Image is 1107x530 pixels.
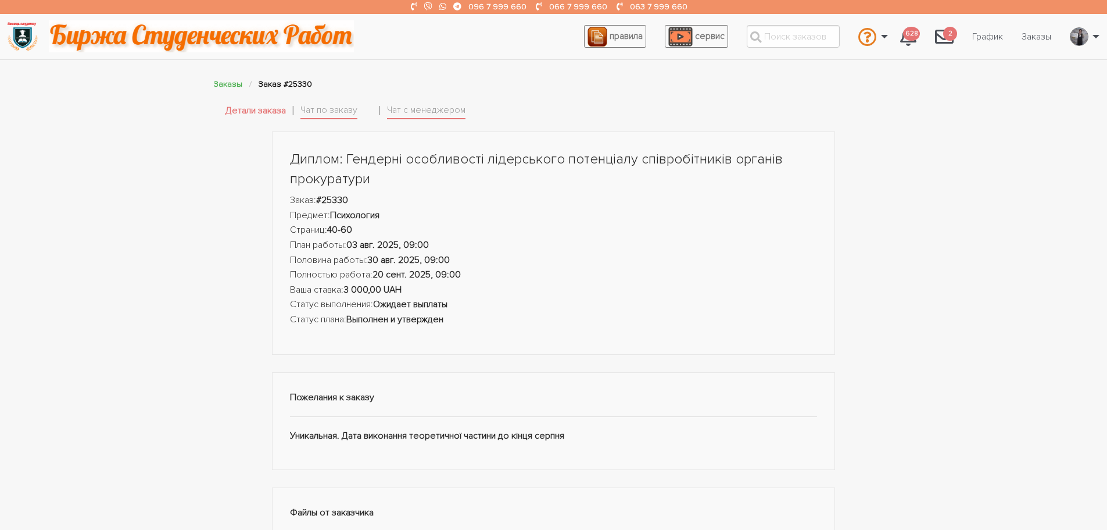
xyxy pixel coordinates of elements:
li: Статус выполнения: [290,297,818,312]
span: 628 [903,27,920,41]
img: play_icon-49f7f135c9dc9a03216cfdbccbe1e3994649169d890fb554cedf0eac35a01ba8.png [668,27,693,47]
h1: Диплом: Гендерні особливості лідерського потенціалу співробітників органів прокуратури [290,150,818,188]
a: сервис [665,25,728,48]
li: Предмет: [290,208,818,223]
strong: 30 авг. 2025, 09:00 [367,254,450,266]
li: Заказ #25330 [259,77,312,91]
strong: 03 авг. 2025, 09:00 [346,239,429,251]
li: Страниц: [290,223,818,238]
li: Заказ: [290,193,818,208]
img: 20171208_160937.jpg [1070,27,1088,46]
strong: Психология [330,209,379,221]
a: 066 7 999 660 [549,2,607,12]
strong: #25330 [316,194,348,206]
a: 063 7 999 660 [630,2,687,12]
span: 2 [943,27,957,41]
a: Заказы [1012,26,1061,48]
strong: Выполнен и утвержден [346,314,443,325]
img: agreement_icon-feca34a61ba7f3d1581b08bc946b2ec1ccb426f67415f344566775c155b7f62c.png [587,27,607,47]
li: План работы: [290,238,818,253]
li: Статус плана: [290,312,818,328]
a: правила [584,25,646,48]
li: Ваша ставка: [290,283,818,298]
strong: 3 000,00 UAH [343,284,402,296]
a: График [963,26,1012,48]
strong: Пожелания к заказу [290,392,374,403]
img: motto-2ce64da2796df845c65ce8f9480b9c9d679903764b3ca6da4b6de107518df0fe.gif [49,20,354,52]
span: правила [610,30,643,42]
a: Детали заказа [225,104,286,119]
input: Поиск заказов [747,25,840,48]
div: Уникальная. Дата виконання теоретичної частини до кінця серпня [272,372,836,471]
a: Чат по заказу [300,103,357,119]
li: Половина работы: [290,253,818,268]
img: logo-135dea9cf721667cc4ddb0c1795e3ba8b7f362e3d0c04e2cc90b931989920324.png [6,20,38,52]
strong: 40-60 [327,224,352,236]
a: Заказы [214,79,242,89]
a: Чат с менеджером [387,103,465,119]
a: 628 [891,21,926,52]
li: Полностью работа: [290,268,818,283]
strong: 20 сент. 2025, 09:00 [372,269,461,280]
a: 096 7 999 660 [468,2,526,12]
strong: Ожидает выплаты [373,298,447,310]
span: сервис [695,30,725,42]
a: 2 [926,21,963,52]
strong: Файлы от заказчика [290,507,374,518]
